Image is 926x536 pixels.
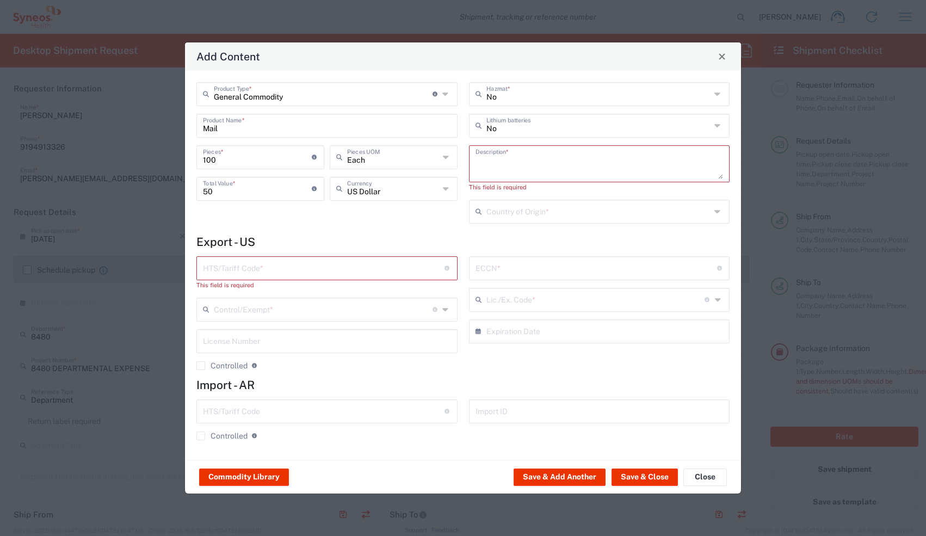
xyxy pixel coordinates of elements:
[199,469,289,486] button: Commodity Library
[196,235,730,249] h4: Export - US
[196,378,730,392] h4: Import - AR
[612,469,678,486] button: Save & Close
[196,48,260,64] h4: Add Content
[469,182,730,192] div: This field is required
[683,469,727,486] button: Close
[514,469,606,486] button: Save & Add Another
[196,432,248,440] label: Controlled
[196,361,248,370] label: Controlled
[714,49,730,64] button: Close
[196,280,458,290] div: This field is required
